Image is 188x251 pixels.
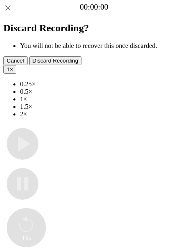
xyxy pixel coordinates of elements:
button: 1× [3,65,16,74]
li: 2× [20,110,185,118]
li: 1.5× [20,103,185,110]
span: 1 [7,66,10,73]
a: 00:00:00 [80,3,108,12]
li: 0.25× [20,80,185,88]
li: You will not be able to recover this once discarded. [20,42,185,50]
button: Discard Recording [29,56,82,65]
li: 0.5× [20,88,185,95]
button: Cancel [3,56,28,65]
h2: Discard Recording? [3,23,185,34]
li: 1× [20,95,185,103]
